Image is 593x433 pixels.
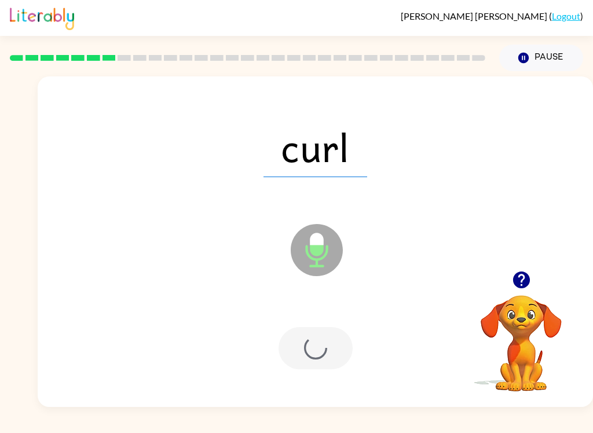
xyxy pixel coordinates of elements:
[552,10,580,21] a: Logout
[499,45,583,71] button: Pause
[401,10,549,21] span: [PERSON_NAME] [PERSON_NAME]
[463,277,579,393] video: Your browser must support playing .mp4 files to use Literably. Please try using another browser.
[263,117,367,177] span: curl
[401,10,583,21] div: ( )
[10,5,74,30] img: Literably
